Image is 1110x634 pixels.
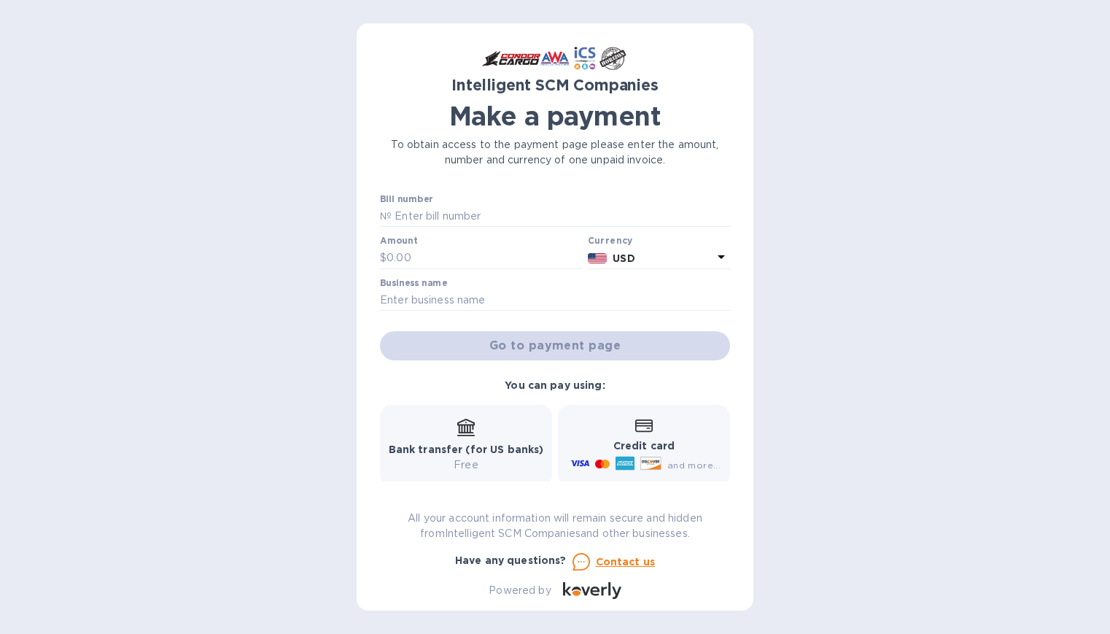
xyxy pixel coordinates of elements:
p: All your account information will remain secure and hidden from Intelligent SCM Companies and oth... [380,511,730,541]
label: Business name [380,279,447,287]
input: Enter bill number [392,206,730,228]
label: Bill number [380,195,432,204]
input: Enter business name [380,290,730,312]
b: USD [613,252,634,264]
u: Contact us [596,556,656,568]
b: Currency [588,235,633,246]
p: Powered by [489,583,551,598]
b: Have any questions? [455,554,567,566]
label: Amount [380,237,417,246]
p: № [380,209,392,224]
span: and more... [667,460,721,471]
p: $ [380,250,387,266]
p: Free [389,457,544,473]
p: To obtain access to the payment page please enter the amount, number and currency of one unpaid i... [380,137,730,168]
input: 0.00 [387,247,582,269]
h1: Make a payment [380,101,730,131]
b: Intelligent SCM Companies [451,76,659,94]
b: Bank transfer (for US banks) [389,444,544,455]
b: You can pay using: [505,379,605,391]
img: USD [588,253,608,263]
b: Credit card [613,440,675,452]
